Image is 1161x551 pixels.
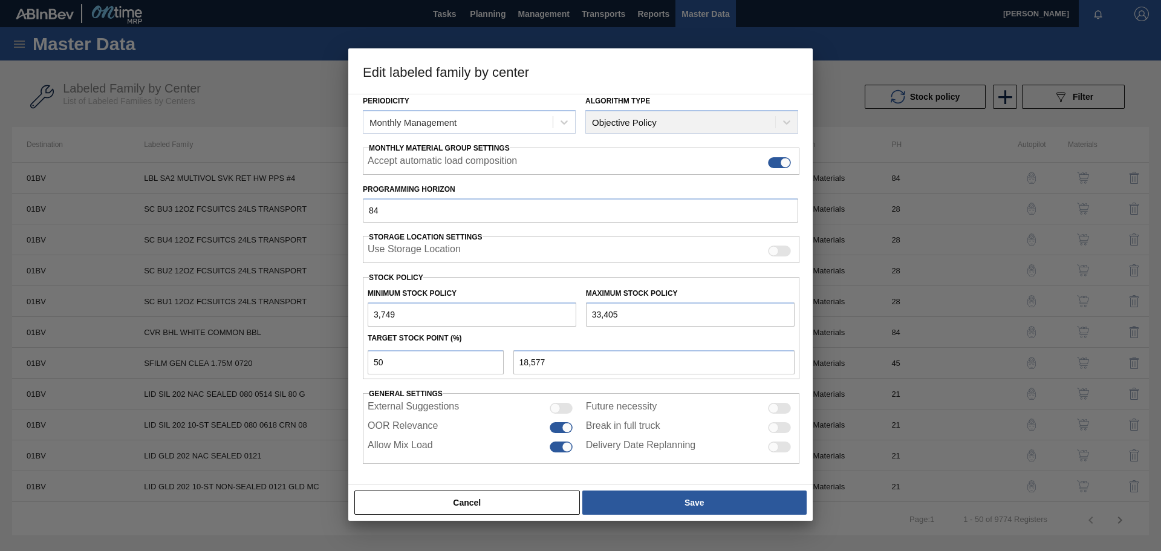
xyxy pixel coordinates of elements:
label: Target Stock Point (%) [368,334,462,342]
span: Monthly Material Group Settings [369,144,510,152]
label: Delivery Date Replanning [586,440,695,454]
label: Future necessity [586,401,657,416]
label: When enabled, the system will display stocks from different storage locations. [368,244,461,258]
label: Minimum Stock Policy [368,289,457,298]
label: OOR Relevance [368,420,438,435]
label: Algorithm Type [585,97,650,105]
span: Storage Location Settings [369,233,483,241]
label: Allow Mix Load [368,440,433,454]
label: Programming Horizon [363,181,798,198]
h3: Edit labeled family by center [348,48,813,94]
label: Periodicity [363,97,409,105]
label: External Suggestions [368,401,459,416]
label: Accept automatic load composition [368,155,517,170]
label: Stock Policy [369,273,423,282]
button: Save [582,491,807,515]
button: Cancel [354,491,580,515]
label: Maximum Stock Policy [586,289,678,298]
div: Monthly Management [369,117,457,128]
span: General settings [369,390,443,398]
label: Break in full truck [586,420,660,435]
